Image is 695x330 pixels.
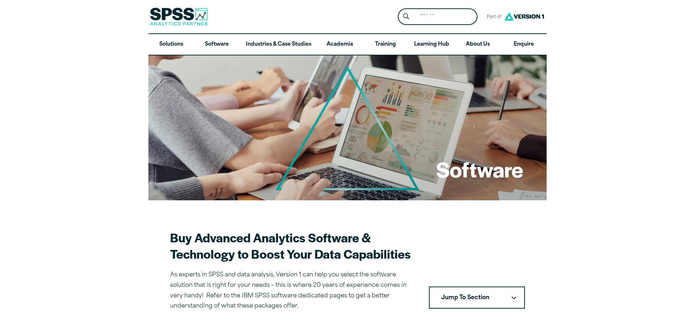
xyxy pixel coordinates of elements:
h1: Software [436,155,523,183]
svg: Search magnifying glass icon [403,13,409,20]
a: Industries & Case Studies [240,34,317,55]
h2: Buy Advanced Analytics Software & Technology to Boost Your Data Capabilities [170,229,412,262]
form: Site Header Search Form [398,8,477,25]
a: About Us [455,34,501,55]
button: Search magnifying glass icon [400,10,413,24]
a: Enquire [501,34,547,55]
svg: Downward pointing chevron [511,296,516,300]
img: Version1 Logo [502,10,546,23]
span: Part of [483,12,502,22]
nav: Desktop version of site main menu [148,34,547,55]
a: Academia [317,34,363,55]
p: As experts in SPSS and data analysis, Version 1 can help you select the software solution that is... [170,270,412,312]
nav: Table of Contents [429,287,525,309]
a: Training [363,34,408,55]
a: Learning Hub [408,34,455,55]
a: Solutions [148,34,194,55]
a: Software [194,34,240,55]
img: SPSS Analytics Partner [150,8,208,26]
button: Jump To SectionDownward pointing chevron [429,287,525,309]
